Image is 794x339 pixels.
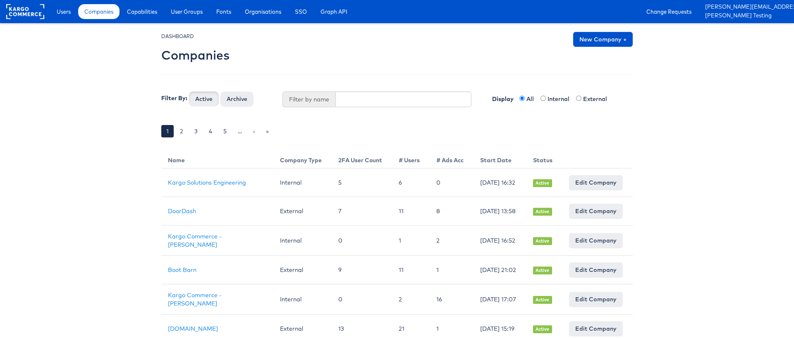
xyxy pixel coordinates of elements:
[168,179,246,186] a: Kargo Solutions Engineering
[189,91,219,106] button: Active
[569,204,623,219] a: Edit Company
[533,208,552,216] span: Active
[474,197,526,226] td: [DATE] 13:58
[392,284,430,315] td: 2
[392,149,430,168] th: # Users
[161,48,230,62] h2: Companies
[165,4,209,19] a: User Groups
[569,233,623,248] a: Edit Company
[320,7,347,16] span: Graph API
[50,4,77,19] a: Users
[273,197,332,226] td: External
[273,168,332,197] td: Internal
[332,284,392,315] td: 0
[332,149,392,168] th: 2FA User Count
[474,256,526,284] td: [DATE] 21:02
[569,321,623,336] a: Edit Company
[127,7,157,16] span: Capabilities
[248,125,260,137] a: ›
[430,256,474,284] td: 1
[168,233,222,248] a: Kargo Commerce - [PERSON_NAME]
[168,325,218,332] a: [DOMAIN_NAME]
[332,226,392,256] td: 0
[474,284,526,315] td: [DATE] 17:07
[392,226,430,256] td: 1
[430,226,474,256] td: 2
[161,33,194,39] small: DASHBOARD
[526,95,539,103] label: All
[474,149,526,168] th: Start Date
[526,149,562,168] th: Status
[78,4,120,19] a: Companies
[533,237,552,245] span: Active
[161,125,174,137] a: 1
[121,4,163,19] a: Capabilities
[261,125,274,137] a: »
[245,7,281,16] span: Organisations
[640,4,698,19] a: Change Requests
[533,325,552,333] span: Active
[84,7,113,16] span: Companies
[175,125,188,137] a: 2
[484,91,518,103] label: Display
[705,12,788,20] a: [PERSON_NAME] Testing
[216,7,231,16] span: Fonts
[161,94,187,102] label: Filter By:
[220,91,254,106] button: Archive
[392,256,430,284] td: 11
[392,197,430,226] td: 11
[430,197,474,226] td: 8
[233,125,247,137] a: …
[705,3,788,12] a: [PERSON_NAME][EMAIL_ADDRESS][PERSON_NAME][DOMAIN_NAME]
[533,179,552,187] span: Active
[569,262,623,277] a: Edit Company
[573,32,633,47] a: New Company +
[430,168,474,197] td: 0
[332,197,392,226] td: 7
[282,91,335,107] span: Filter by name
[474,226,526,256] td: [DATE] 16:52
[548,95,574,103] label: Internal
[430,284,474,315] td: 16
[533,296,552,304] span: Active
[295,7,307,16] span: SSO
[171,7,203,16] span: User Groups
[569,292,623,307] a: Edit Company
[57,7,71,16] span: Users
[332,256,392,284] td: 9
[218,125,232,137] a: 5
[392,168,430,197] td: 6
[168,266,196,274] a: Boot Barn
[189,125,203,137] a: 3
[273,256,332,284] td: External
[533,267,552,274] span: Active
[168,207,196,215] a: DoorDash
[314,4,354,19] a: Graph API
[273,284,332,315] td: Internal
[430,149,474,168] th: # Ads Acc
[332,168,392,197] td: 5
[161,149,273,168] th: Name
[289,4,313,19] a: SSO
[273,149,332,168] th: Company Type
[239,4,287,19] a: Organisations
[273,226,332,256] td: Internal
[168,291,222,307] a: Kargo Commerce - [PERSON_NAME]
[210,4,237,19] a: Fonts
[569,175,623,190] a: Edit Company
[583,95,612,103] label: External
[474,168,526,197] td: [DATE] 16:32
[204,125,217,137] a: 4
